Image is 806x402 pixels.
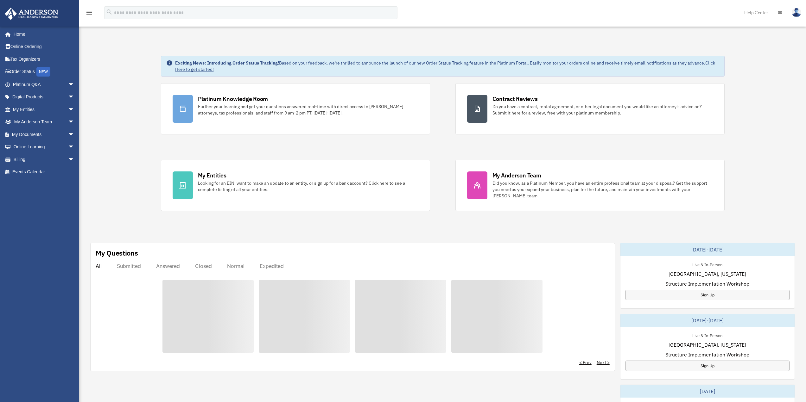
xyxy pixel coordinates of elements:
a: My Anderson Team Did you know, as a Platinum Member, you have an entire professional team at your... [455,160,725,211]
div: [DATE] [620,385,795,398]
a: Events Calendar [4,166,84,178]
a: Billingarrow_drop_down [4,153,84,166]
div: My Anderson Team [492,171,541,179]
div: My Questions [96,248,138,258]
a: Online Ordering [4,40,84,53]
a: < Prev [579,359,592,366]
a: Contract Reviews Do you have a contract, rental agreement, or other legal document you would like... [455,83,725,134]
a: Sign Up [625,290,790,300]
div: Based on your feedback, we're thrilled to announce the launch of our new Order Status Tracking fe... [175,60,719,72]
span: arrow_drop_down [68,91,81,104]
div: Expedited [260,263,284,269]
a: Next > [597,359,610,366]
div: Normal [227,263,244,269]
div: My Entities [198,171,226,179]
a: My Entitiesarrow_drop_down [4,103,84,116]
span: arrow_drop_down [68,103,81,116]
a: Platinum Knowledge Room Further your learning and get your questions answered real-time with dire... [161,83,430,134]
div: Live & In-Person [687,261,727,268]
a: My Documentsarrow_drop_down [4,128,84,141]
div: Further your learning and get your questions answered real-time with direct access to [PERSON_NAM... [198,103,418,116]
span: Structure Implementation Workshop [665,351,749,358]
strong: Exciting News: Introducing Order Status Tracking! [175,60,279,66]
img: Anderson Advisors Platinum Portal [3,8,60,20]
span: arrow_drop_down [68,116,81,129]
div: Looking for an EIN, want to make an update to an entity, or sign up for a bank account? Click her... [198,180,418,193]
div: Did you know, as a Platinum Member, you have an entire professional team at your disposal? Get th... [492,180,713,199]
a: Online Learningarrow_drop_down [4,141,84,153]
div: [DATE]-[DATE] [620,314,795,327]
i: search [106,9,113,15]
a: Order StatusNEW [4,65,84,78]
a: My Entities Looking for an EIN, want to make an update to an entity, or sign up for a bank accoun... [161,160,430,211]
div: Closed [195,263,212,269]
span: arrow_drop_down [68,153,81,166]
a: Sign Up [625,361,790,371]
a: Tax Organizers [4,53,84,65]
div: Live & In-Person [687,332,727,338]
span: arrow_drop_down [68,128,81,141]
div: NEW [36,67,50,77]
span: Structure Implementation Workshop [665,280,749,288]
span: arrow_drop_down [68,78,81,91]
a: Digital Productsarrow_drop_down [4,91,84,103]
div: Submitted [117,263,141,269]
div: Platinum Knowledge Room [198,95,268,103]
div: Answered [156,263,180,269]
div: [DATE]-[DATE] [620,243,795,256]
a: My Anderson Teamarrow_drop_down [4,116,84,128]
div: All [96,263,102,269]
div: Contract Reviews [492,95,538,103]
a: Click Here to get started! [175,60,715,72]
a: Platinum Q&Aarrow_drop_down [4,78,84,91]
a: Home [4,28,81,40]
img: User Pic [792,8,801,17]
div: Do you have a contract, rental agreement, or other legal document you would like an attorney's ad... [492,103,713,116]
span: [GEOGRAPHIC_DATA], [US_STATE] [669,341,746,349]
span: arrow_drop_down [68,141,81,154]
a: menu [86,11,93,16]
span: [GEOGRAPHIC_DATA], [US_STATE] [669,270,746,278]
i: menu [86,9,93,16]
